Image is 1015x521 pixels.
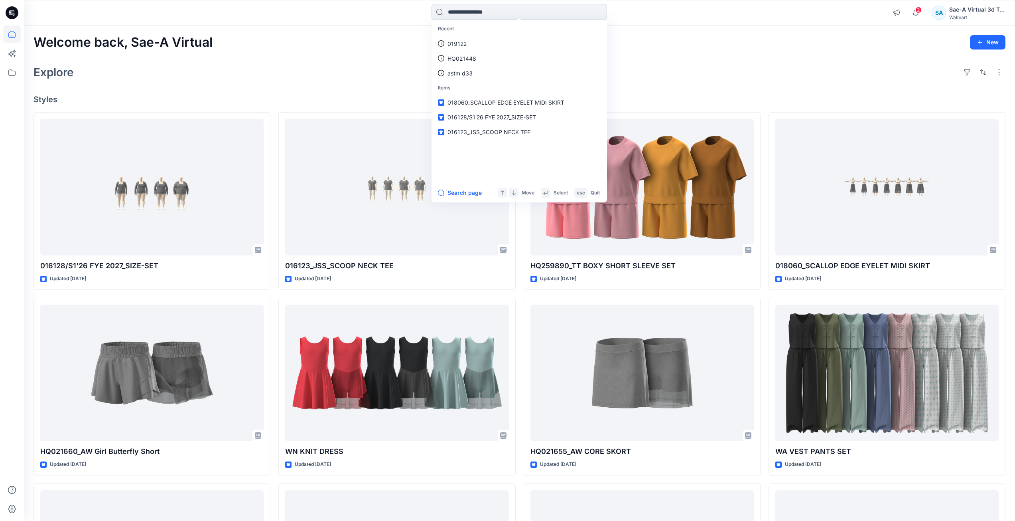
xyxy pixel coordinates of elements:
[447,129,530,135] span: 016123_JSS_SCOOP NECK TEE
[530,305,754,442] a: HQ021655_AW CORE SKORT
[50,275,86,283] p: Updated [DATE]
[40,305,264,442] a: HQ021660_AW Girl Butterfly Short
[540,460,576,469] p: Updated [DATE]
[50,460,86,469] p: Updated [DATE]
[540,275,576,283] p: Updated [DATE]
[447,54,476,63] p: HQ021448
[285,260,508,271] p: 016123_JSS_SCOOP NECK TEE
[285,119,508,256] a: 016123_JSS_SCOOP NECK TEE
[591,189,600,197] p: Quit
[34,66,74,79] h2: Explore
[433,95,605,110] a: 018060_SCALLOP EDGE EYELET MIDI SKIRT
[949,14,1005,20] div: Walmart
[970,35,1005,50] button: New
[433,36,605,51] a: 019122
[577,189,585,197] p: esc
[438,188,482,198] button: Search page
[785,275,821,283] p: Updated [DATE]
[433,66,605,81] a: astm d33
[447,99,564,106] span: 018060_SCALLOP EDGE EYELET MIDI SKIRT
[285,446,508,457] p: WN KNIT DRESS
[775,119,999,256] a: 018060_SCALLOP EDGE EYELET MIDI SKIRT
[40,119,264,256] a: 016128/S1'26 FYE 2027_SIZE-SET
[447,114,536,121] span: 016128/S1'26 FYE 2027_SIZE-SET
[433,125,605,139] a: 016123_JSS_SCOOP NECK TEE
[530,119,754,256] a: HQ259890_TT BOXY SHORT SLEEVE SET
[295,460,331,469] p: Updated [DATE]
[40,446,264,457] p: HQ021660_AW Girl Butterfly Short
[932,6,946,20] div: SA
[522,189,534,197] p: Move
[775,305,999,442] a: WA VEST PANTS SET
[785,460,821,469] p: Updated [DATE]
[295,275,331,283] p: Updated [DATE]
[40,260,264,271] p: 016128/S1'26 FYE 2027_SIZE-SET
[530,446,754,457] p: HQ021655_AW CORE SKORT
[433,110,605,125] a: 016128/S1'26 FYE 2027_SIZE-SET
[34,35,213,50] h2: Welcome back, Sae-A Virtual
[949,5,1005,14] div: Sae-A Virtual 3d Team
[34,95,1005,104] h4: Styles
[447,69,473,77] p: astm d33
[433,22,605,36] p: Recent
[775,446,999,457] p: WA VEST PANTS SET
[433,51,605,66] a: HQ021448
[285,305,508,442] a: WN KNIT DRESS
[447,40,467,48] p: 019122
[530,260,754,271] p: HQ259890_TT BOXY SHORT SLEEVE SET
[433,81,605,95] p: Items
[775,260,999,271] p: 018060_SCALLOP EDGE EYELET MIDI SKIRT
[554,189,568,197] p: Select
[915,7,922,13] span: 2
